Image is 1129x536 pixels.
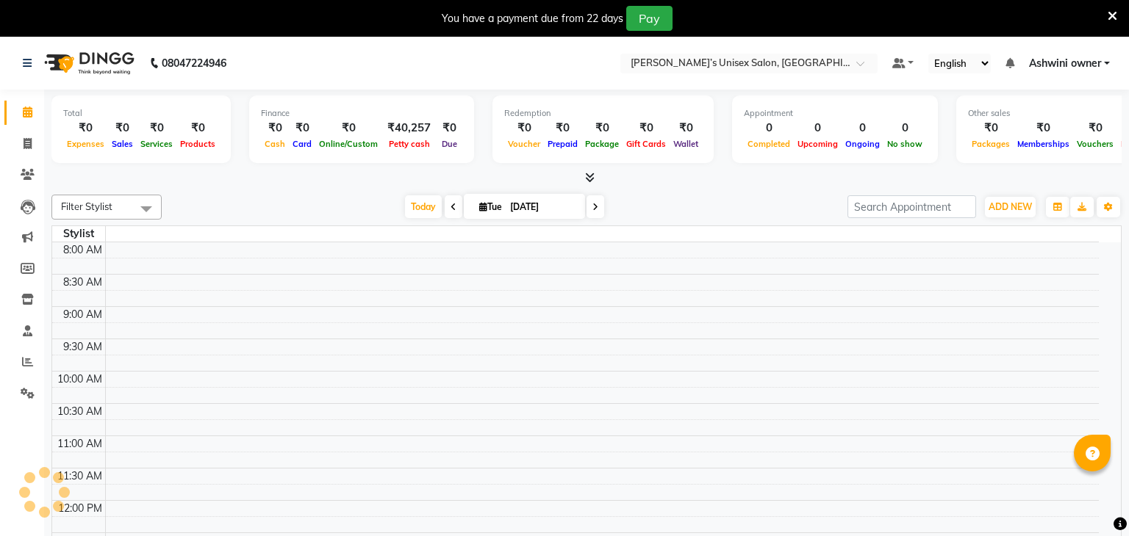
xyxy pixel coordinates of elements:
[60,307,105,322] div: 9:00 AM
[968,120,1014,137] div: ₹0
[55,501,105,516] div: 12:00 PM
[54,468,105,484] div: 11:30 AM
[1014,120,1073,137] div: ₹0
[744,139,794,149] span: Completed
[847,195,976,218] input: Search Appointment
[60,242,105,258] div: 8:00 AM
[37,43,138,84] img: logo
[884,120,926,137] div: 0
[476,201,506,212] span: Tue
[54,372,105,387] div: 10:00 AM
[63,120,108,137] div: ₹0
[315,139,381,149] span: Online/Custom
[506,196,579,218] input: 2025-09-02
[670,120,702,137] div: ₹0
[1014,139,1073,149] span: Memberships
[381,120,437,137] div: ₹40,257
[60,275,105,290] div: 8:30 AM
[438,139,461,149] span: Due
[442,11,623,26] div: You have a payment due from 22 days
[108,120,137,137] div: ₹0
[1073,139,1117,149] span: Vouchers
[405,195,442,218] span: Today
[261,139,289,149] span: Cash
[504,107,702,120] div: Redemption
[670,139,702,149] span: Wallet
[61,200,112,212] span: Filter Stylist
[842,120,884,137] div: 0
[626,6,673,31] button: Pay
[137,139,176,149] span: Services
[544,139,581,149] span: Prepaid
[176,139,219,149] span: Products
[794,120,842,137] div: 0
[176,120,219,137] div: ₹0
[108,139,137,149] span: Sales
[842,139,884,149] span: Ongoing
[794,139,842,149] span: Upcoming
[52,226,105,242] div: Stylist
[289,139,315,149] span: Card
[63,107,219,120] div: Total
[1029,56,1101,71] span: Ashwini owner
[54,404,105,419] div: 10:30 AM
[437,120,462,137] div: ₹0
[162,43,226,84] b: 08047224946
[744,120,794,137] div: 0
[968,139,1014,149] span: Packages
[989,201,1032,212] span: ADD NEW
[63,139,108,149] span: Expenses
[744,107,926,120] div: Appointment
[504,120,544,137] div: ₹0
[54,436,105,452] div: 11:00 AM
[544,120,581,137] div: ₹0
[261,107,462,120] div: Finance
[581,120,623,137] div: ₹0
[884,139,926,149] span: No show
[623,120,670,137] div: ₹0
[137,120,176,137] div: ₹0
[985,197,1036,217] button: ADD NEW
[385,139,434,149] span: Petty cash
[315,120,381,137] div: ₹0
[504,139,544,149] span: Voucher
[60,339,105,355] div: 9:30 AM
[1073,120,1117,137] div: ₹0
[261,120,289,137] div: ₹0
[623,139,670,149] span: Gift Cards
[581,139,623,149] span: Package
[289,120,315,137] div: ₹0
